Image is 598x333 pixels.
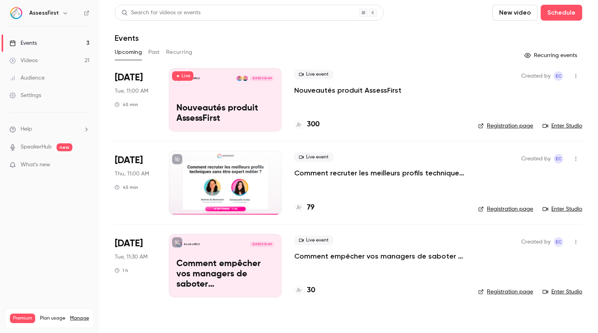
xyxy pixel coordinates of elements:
a: Comment recruter les meilleurs profils techniques sans être expert métier ? [294,168,466,178]
span: Created by [521,154,551,164]
h4: 30 [307,285,315,296]
h6: AssessFirst [29,9,59,17]
span: [DATE] [115,71,143,84]
div: Videos [9,57,38,65]
a: Enter Studio [543,205,582,213]
a: Registration page [478,122,533,130]
div: Search for videos or events [121,9,201,17]
span: [DATE] 11:00 AM [250,76,274,81]
button: Recurring events [521,49,582,62]
span: new [57,143,72,151]
h4: 300 [307,119,320,130]
div: 1 h [115,267,128,274]
span: EC [556,71,562,81]
span: Created by [521,237,551,247]
img: Emeric Kubiak [242,76,248,81]
img: Simon Baron [237,76,242,81]
span: Live event [294,70,333,79]
span: Live event [294,236,333,245]
a: Nouveautés produit AssessFirst [294,86,401,95]
span: Help [21,125,32,133]
iframe: Noticeable Trigger [80,162,89,169]
div: Sep 18 Thu, 11:00 AM (Europe/Paris) [115,151,156,214]
button: Past [148,46,160,59]
a: Enter Studio [543,122,582,130]
span: Live [172,71,193,81]
div: 45 min [115,101,138,108]
a: SpeakerHub [21,143,52,151]
p: Nouveautés produit AssessFirst [176,103,274,124]
a: Registration page [478,205,533,213]
span: Tue, 11:30 AM [115,253,148,261]
span: Emmanuelle Cortes [554,154,563,164]
a: Registration page [478,288,533,296]
a: 30 [294,285,315,296]
div: Settings [9,91,41,99]
div: 45 min [115,184,138,190]
p: AssessFirst [184,242,200,246]
span: Emmanuelle Cortes [554,71,563,81]
a: Manage [70,315,89,322]
button: Upcoming [115,46,142,59]
button: Schedule [541,5,582,21]
span: [DATE] [115,237,143,250]
span: Created by [521,71,551,81]
div: Events [9,39,37,47]
span: Tue, 11:00 AM [115,87,148,95]
span: EC [556,154,562,164]
div: Audience [9,74,45,82]
span: [DATE] [115,154,143,167]
button: New video [492,5,537,21]
div: Sep 23 Tue, 11:30 AM (Europe/Paris) [115,234,156,297]
span: Emmanuelle Cortes [554,237,563,247]
img: AssessFirst [10,7,23,19]
a: Comment empêcher vos managers de saboter (inconsciemment) vos recrutements ? [294,251,466,261]
span: Plan usage [40,315,65,322]
a: 300 [294,119,320,130]
a: Comment empêcher vos managers de saboter (inconsciemment) vos recrutements ?AssessFirst[DATE] 11:... [169,234,282,297]
div: Sep 16 Tue, 11:00 AM (Europe/Paris) [115,68,156,131]
a: Enter Studio [543,288,582,296]
span: Thu, 11:00 AM [115,170,149,178]
span: [DATE] 11:30 AM [250,242,274,247]
span: Premium [10,314,35,323]
a: 79 [294,202,314,213]
span: Live event [294,152,333,162]
h1: Events [115,33,139,43]
span: What's new [21,161,50,169]
a: Nouveautés produit AssessFirstAssessFirstEmeric KubiakSimon Baron[DATE] 11:00 AMNouveautés produi... [169,68,282,131]
h4: 79 [307,202,314,213]
li: help-dropdown-opener [9,125,89,133]
span: EC [556,237,562,247]
p: Comment empêcher vos managers de saboter (inconsciemment) vos recrutements ? [176,259,274,289]
button: Recurring [166,46,193,59]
